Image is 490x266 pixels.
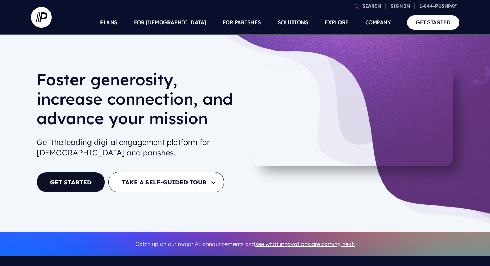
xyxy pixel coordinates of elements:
[108,172,224,192] button: TAKE A SELF-GUIDED TOUR
[100,10,117,35] a: PLANS
[255,240,355,247] a: see what innovations are coming next.
[37,236,454,252] p: Catch up on our major AI announcements and
[37,134,240,161] h2: Get the leading digital engagement platform for [DEMOGRAPHIC_DATA] and parishes.
[278,10,308,35] a: SOLUTIONS
[365,10,391,35] a: COMPANY
[223,10,261,35] a: FOR PARISHES
[37,172,105,192] a: GET STARTED
[325,10,349,35] a: EXPLORE
[134,10,206,35] a: FOR [DEMOGRAPHIC_DATA]
[407,15,459,29] a: GET STARTED
[37,70,240,134] h1: Foster generosity, increase connection, and advance your mission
